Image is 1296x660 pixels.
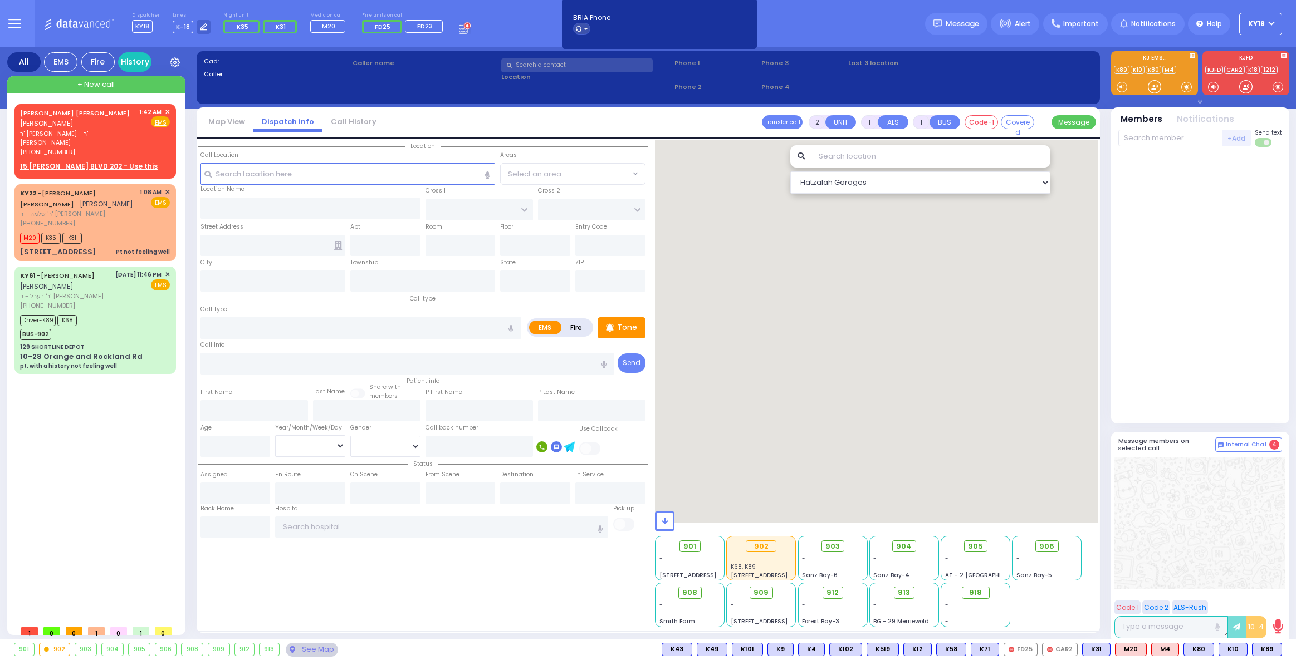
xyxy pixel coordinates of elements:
[110,627,127,635] span: 0
[802,571,838,579] span: Sanz Bay-6
[538,388,575,397] label: P Last Name
[200,305,227,314] label: Call Type
[1151,643,1179,656] div: M4
[362,12,447,19] label: Fire units on call
[350,423,371,432] label: Gender
[674,82,757,92] span: Phone 2
[426,470,459,479] label: From Scene
[204,70,349,79] label: Caller:
[501,58,653,72] input: Search a contact
[1131,19,1176,29] span: Notifications
[1252,643,1282,656] div: BLS
[182,643,203,656] div: 908
[945,554,948,563] span: -
[115,270,162,279] span: [DATE] 11:46 PM
[683,541,696,552] span: 901
[575,258,584,267] label: ZIP
[20,209,136,219] span: ר' שלמה - ר' [PERSON_NAME]
[802,554,805,563] span: -
[873,571,909,579] span: Sanz Bay-4
[767,643,794,656] div: BLS
[1082,643,1111,656] div: BLS
[761,82,844,92] span: Phone 4
[204,57,349,66] label: Cad:
[322,22,335,31] span: M20
[1172,600,1208,614] button: ALS-Rush
[798,643,825,656] div: K4
[155,627,172,635] span: 0
[1015,19,1031,29] span: Alert
[971,643,999,656] div: BLS
[200,116,253,127] a: Map View
[1219,643,1248,656] div: K10
[75,643,96,656] div: 903
[867,643,899,656] div: K519
[1082,643,1111,656] div: K31
[1207,19,1222,29] span: Help
[873,600,877,609] span: -
[375,22,390,31] span: FD25
[573,13,610,23] span: BRIA Phone
[762,115,803,129] button: Transfer call
[500,258,516,267] label: State
[500,223,513,232] label: Floor
[132,12,160,19] label: Dispatcher
[1121,113,1162,126] button: Members
[322,116,385,127] a: Call History
[561,321,592,334] label: Fire
[80,199,133,209] span: [PERSON_NAME]
[1261,66,1278,74] a: 1212
[946,18,979,29] span: Message
[20,343,85,351] div: 129 SHORTLINE DEPOT
[933,19,942,28] img: message.svg
[20,119,74,128] span: [PERSON_NAME]
[1226,441,1267,449] span: Internal Chat
[662,643,692,656] div: BLS
[802,617,839,625] span: Forest Bay-3
[275,423,345,432] div: Year/Month/Week/Day
[173,12,211,19] label: Lines
[659,554,663,563] span: -
[81,52,115,72] div: Fire
[1218,442,1224,448] img: comment-alt.png
[575,470,604,479] label: In Service
[659,600,663,609] span: -
[697,643,727,656] div: BLS
[697,643,727,656] div: K49
[235,643,255,656] div: 912
[825,541,840,552] span: 903
[401,377,445,385] span: Patient info
[1246,66,1260,74] a: K18
[353,58,497,68] label: Caller name
[903,643,932,656] div: BLS
[350,258,378,267] label: Township
[1016,571,1052,579] span: Sanz Bay-5
[118,52,151,72] a: History
[732,643,763,656] div: K101
[20,233,40,244] span: M20
[873,563,877,571] span: -
[1047,647,1053,652] img: red-radio-icon.svg
[945,609,1006,617] div: -
[682,587,697,598] span: 908
[41,233,61,244] span: K35
[426,423,478,432] label: Call back number
[44,17,118,31] img: Logo
[1131,66,1145,74] a: K10
[208,643,229,656] div: 909
[310,12,349,19] label: Medic on call
[1042,643,1078,656] div: CAR2
[426,186,446,195] label: Cross 1
[1115,643,1147,656] div: ALS
[659,563,663,571] span: -
[896,541,912,552] span: 904
[260,643,279,656] div: 913
[726,520,767,534] span: K68, K89
[659,571,765,579] span: [STREET_ADDRESS][PERSON_NAME]
[1001,115,1034,129] button: Covered
[945,617,1006,625] div: -
[7,52,41,72] div: All
[1205,66,1223,74] a: KJFD
[618,353,645,373] button: Send
[945,600,1006,609] div: -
